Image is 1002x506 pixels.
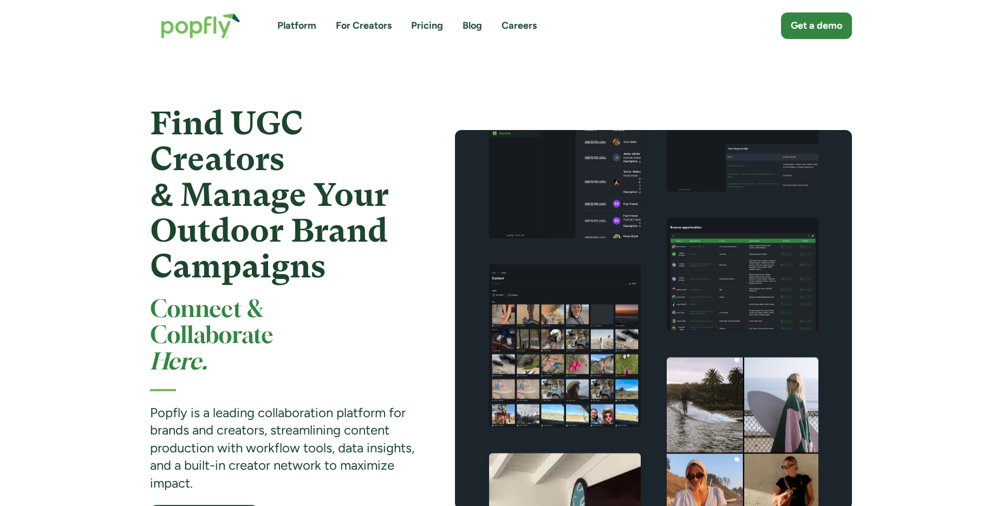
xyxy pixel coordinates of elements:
div: Get a demo [791,19,842,33]
a: home [150,2,251,49]
a: Platform [277,19,316,33]
a: Blog [463,19,482,33]
a: For Creators [336,19,392,33]
a: Pricing [411,19,443,33]
em: Here. [150,352,207,374]
strong: Find UGC Creators & Manage Your Outdoor Brand Campaigns [150,105,389,285]
a: Careers [502,19,537,33]
h2: Connect & Collaborate [150,297,416,376]
a: Get a demo [781,12,852,39]
strong: Popfly is a leading collaboration platform for brands and creators, streamlining content producti... [150,405,414,491]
